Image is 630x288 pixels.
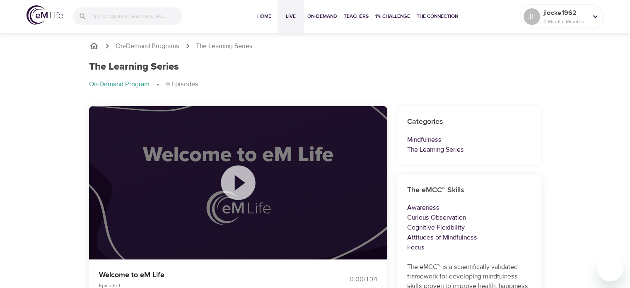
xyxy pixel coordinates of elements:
[281,12,301,21] span: Live
[407,223,531,232] p: Cognitive Flexibility
[99,269,305,281] p: Welcome to eM Life
[90,7,182,25] input: Find programs, teachers, etc...
[344,12,369,21] span: Teachers
[597,255,623,281] iframe: Button to launch messaging window
[407,232,531,242] p: Attitudes of Mindfulness
[89,41,541,51] nav: breadcrumb
[407,213,531,223] p: Curious Observation
[407,135,531,145] p: Mindfulness
[27,5,63,25] img: logo
[417,12,458,21] span: The Connection
[166,80,198,89] p: 6 Episodes
[407,184,531,196] h6: The eMCC™ Skills
[89,80,541,90] nav: breadcrumb
[543,8,587,18] p: jlocke1962
[196,41,253,51] p: The Learning Series
[307,12,337,21] span: On-Demand
[116,41,179,51] a: On-Demand Programs
[254,12,274,21] span: Home
[315,275,377,284] div: 0:00 / 1:34
[407,116,531,128] h6: Categories
[543,18,587,25] p: 0 Mindful Minutes
[89,61,179,73] h1: The Learning Series
[524,8,540,25] div: JL
[89,80,150,89] p: On-Demand Program
[407,145,531,155] p: The Learning Series
[375,12,410,21] span: 1% Challenge
[407,203,531,213] p: Awareness
[407,242,531,252] p: Focus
